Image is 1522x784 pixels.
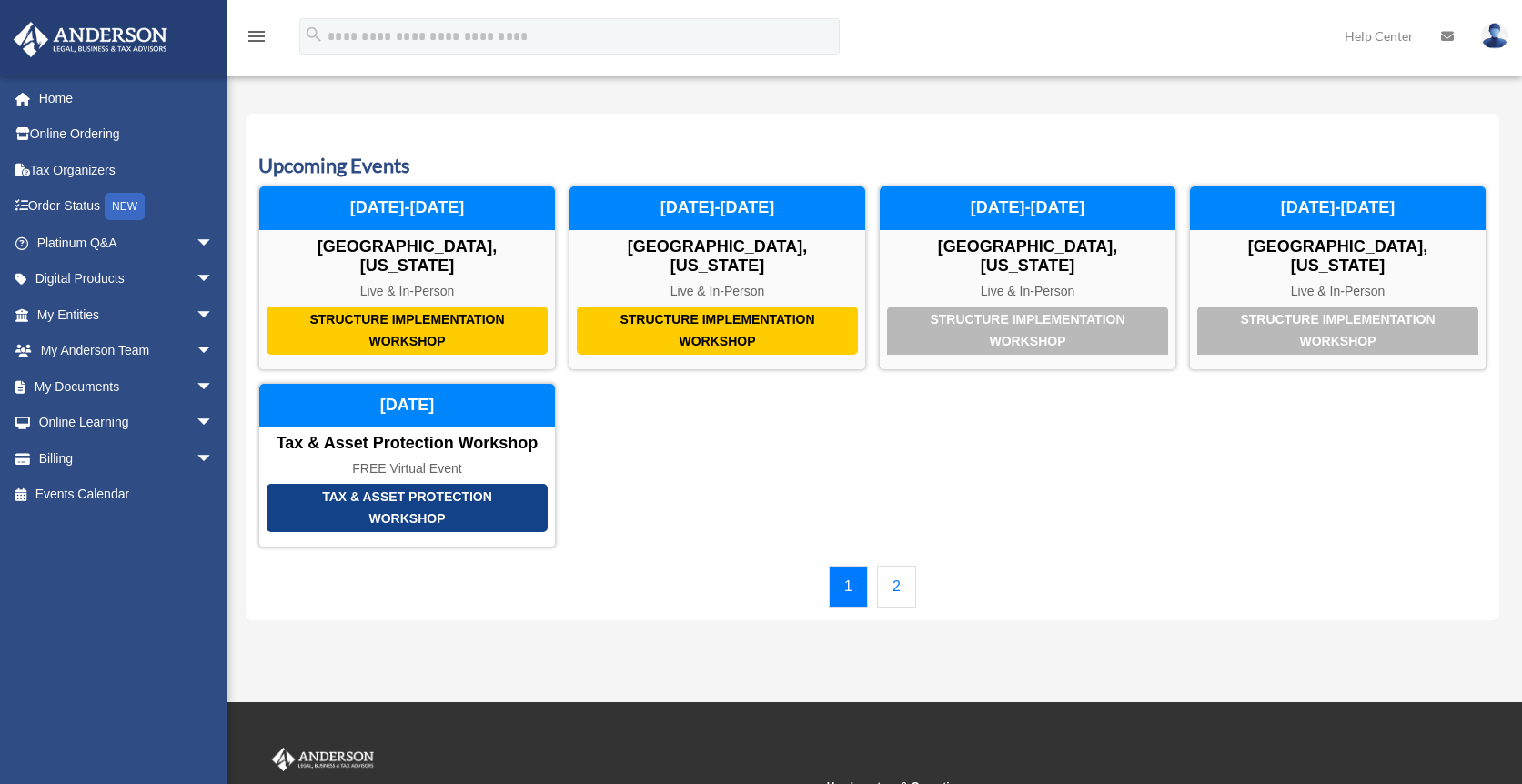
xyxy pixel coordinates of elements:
[105,193,145,220] div: NEW
[13,333,241,369] a: My Anderson Teamarrow_drop_down
[196,225,232,262] span: arrow_drop_down
[258,152,1487,180] h3: Upcoming Events
[880,284,1175,299] div: Live & In-Person
[196,297,232,334] span: arrow_drop_down
[1189,186,1487,369] a: Structure Implementation Workshop [GEOGRAPHIC_DATA], [US_STATE] Live & In-Person [DATE]-[DATE]
[258,186,556,369] a: Structure Implementation Workshop [GEOGRAPHIC_DATA], [US_STATE] Live & In-Person [DATE]-[DATE]
[13,152,241,188] a: Tax Organizers
[1190,237,1486,276] div: [GEOGRAPHIC_DATA], [US_STATE]
[879,186,1176,369] a: Structure Implementation Workshop [GEOGRAPHIC_DATA], [US_STATE] Live & In-Person [DATE]-[DATE]
[13,368,241,405] a: My Documentsarrow_drop_down
[569,237,865,276] div: [GEOGRAPHIC_DATA], [US_STATE]
[259,461,555,477] div: FREE Virtual Event
[569,186,866,369] a: Structure Implementation Workshop [GEOGRAPHIC_DATA], [US_STATE] Live & In-Person [DATE]-[DATE]
[267,484,548,532] div: Tax & Asset Protection Workshop
[196,261,232,298] span: arrow_drop_down
[877,566,916,608] a: 2
[246,25,267,47] i: menu
[1481,23,1508,49] img: User Pic
[13,297,241,333] a: My Entitiesarrow_drop_down
[259,284,555,299] div: Live & In-Person
[196,368,232,406] span: arrow_drop_down
[259,237,555,276] div: [GEOGRAPHIC_DATA], [US_STATE]
[246,32,267,47] a: menu
[1190,284,1486,299] div: Live & In-Person
[13,188,241,226] a: Order StatusNEW
[1190,186,1486,230] div: [DATE]-[DATE]
[196,333,232,370] span: arrow_drop_down
[880,237,1175,276] div: [GEOGRAPHIC_DATA], [US_STATE]
[268,748,378,771] img: Anderson Advisors Platinum Portal
[577,307,858,355] div: Structure Implementation Workshop
[13,80,241,116] a: Home
[259,434,555,454] div: Tax & Asset Protection Workshop
[569,186,865,230] div: [DATE]-[DATE]
[829,566,868,608] a: 1
[887,307,1168,355] div: Structure Implementation Workshop
[258,383,556,548] a: Tax & Asset Protection Workshop Tax & Asset Protection Workshop FREE Virtual Event [DATE]
[304,25,324,45] i: search
[13,405,241,441] a: Online Learningarrow_drop_down
[8,22,173,57] img: Anderson Advisors Platinum Portal
[267,307,548,355] div: Structure Implementation Workshop
[13,225,241,261] a: Platinum Q&Aarrow_drop_down
[196,405,232,442] span: arrow_drop_down
[13,261,241,297] a: Digital Productsarrow_drop_down
[1197,307,1478,355] div: Structure Implementation Workshop
[13,440,241,477] a: Billingarrow_drop_down
[259,384,555,427] div: [DATE]
[13,116,241,153] a: Online Ordering
[13,477,232,513] a: Events Calendar
[196,440,232,477] span: arrow_drop_down
[880,186,1175,230] div: [DATE]-[DATE]
[569,284,865,299] div: Live & In-Person
[259,186,555,230] div: [DATE]-[DATE]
